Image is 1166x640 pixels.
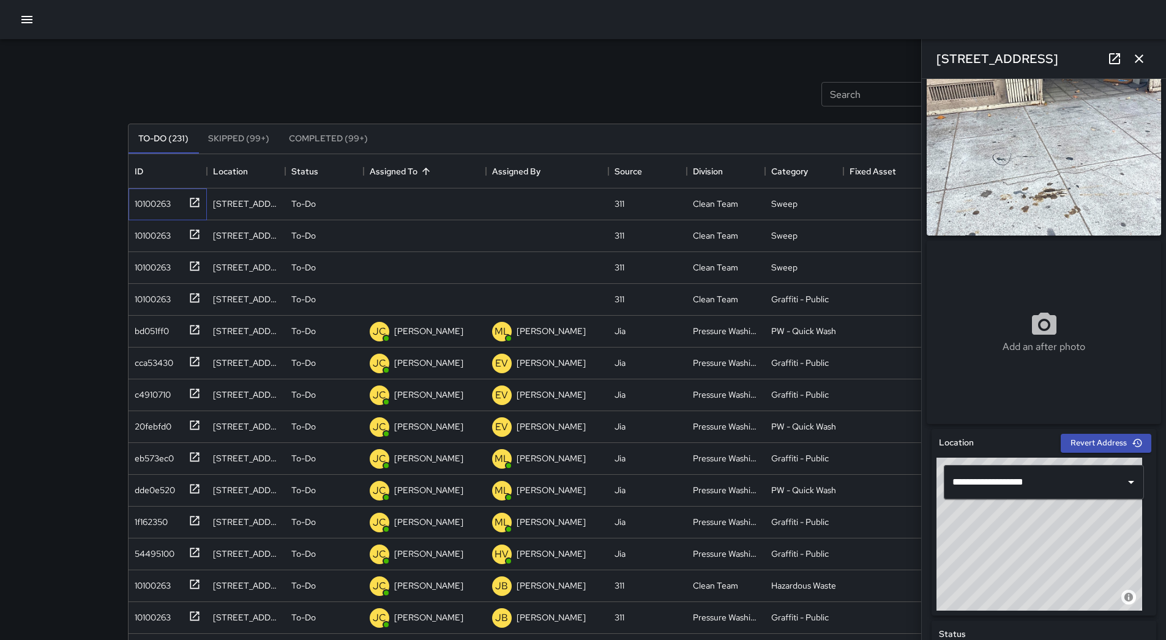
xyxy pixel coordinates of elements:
[291,198,316,210] p: To-Do
[394,484,463,496] p: [PERSON_NAME]
[615,516,626,528] div: Jia
[373,388,386,403] p: JC
[291,293,316,305] p: To-Do
[213,452,279,464] div: 66 8th Street
[373,324,386,339] p: JC
[771,484,836,496] div: PW - Quick Wash
[615,548,626,560] div: Jia
[771,325,836,337] div: PW - Quick Wash
[615,198,624,210] div: 311
[771,611,829,623] div: Graffiti - Public
[394,389,463,401] p: [PERSON_NAME]
[517,452,586,464] p: [PERSON_NAME]
[615,325,626,337] div: Jia
[495,356,508,371] p: EV
[373,515,386,530] p: JC
[373,547,386,562] p: JC
[495,579,508,593] p: JB
[373,356,386,371] p: JC
[495,547,509,562] p: HV
[130,256,171,273] div: 10100263
[130,352,173,369] div: cca53430
[370,154,417,188] div: Assigned To
[771,579,836,592] div: Hazardous Waste
[198,124,279,154] button: Skipped (99+)
[291,452,316,464] p: To-Do
[517,484,586,496] p: [PERSON_NAME]
[693,198,738,210] div: Clean Team
[213,516,279,528] div: 44 Laskie Street
[291,420,316,433] p: To-Do
[394,357,463,369] p: [PERSON_NAME]
[608,154,687,188] div: Source
[373,452,386,466] p: JC
[495,611,508,625] p: JB
[771,229,798,242] div: Sweep
[693,325,759,337] div: Pressure Washing
[394,611,463,623] p: [PERSON_NAME]
[693,516,759,528] div: Pressure Washing
[213,357,279,369] div: 440 Jessie Street
[291,611,316,623] p: To-Do
[394,548,463,560] p: [PERSON_NAME]
[771,516,829,528] div: Graffiti - Public
[291,229,316,242] p: To-Do
[495,452,509,466] p: ML
[771,452,829,464] div: Graffiti - Public
[394,579,463,592] p: [PERSON_NAME]
[615,357,626,369] div: Jia
[213,325,279,337] div: 1 Taylor Street
[693,484,759,496] div: Pressure Washing
[129,124,198,154] button: To-Do (231)
[394,325,463,337] p: [PERSON_NAME]
[213,229,279,242] div: 1401 Mission Street
[693,229,738,242] div: Clean Team
[291,484,316,496] p: To-Do
[693,357,759,369] div: Pressure Washing
[615,261,624,273] div: 311
[615,154,642,188] div: Source
[517,357,586,369] p: [PERSON_NAME]
[615,229,624,242] div: 311
[213,579,279,592] div: 539 Minna Street
[291,579,316,592] p: To-Do
[615,389,626,401] div: Jia
[291,389,316,401] p: To-Do
[693,420,759,433] div: Pressure Washing
[213,389,279,401] div: 440 Jessie Street
[850,154,896,188] div: Fixed Asset
[517,611,586,623] p: [PERSON_NAME]
[771,261,798,273] div: Sweep
[373,579,386,593] p: JC
[291,357,316,369] p: To-Do
[213,548,279,560] div: 1201 Mission Street
[495,515,509,530] p: ML
[771,548,829,560] div: Graffiti - Public
[373,420,386,434] p: JC
[495,388,508,403] p: EV
[130,193,171,210] div: 10100263
[213,611,279,623] div: 1051 Market Street
[771,420,836,433] div: PW - Quick Wash
[130,543,174,560] div: 54495100
[693,154,723,188] div: Division
[213,293,279,305] div: 96 6th Street
[615,452,626,464] div: Jia
[693,452,759,464] div: Pressure Washing
[291,548,316,560] p: To-Do
[492,154,540,188] div: Assigned By
[615,420,626,433] div: Jia
[615,579,624,592] div: 311
[495,324,509,339] p: ML
[364,154,486,188] div: Assigned To
[687,154,765,188] div: Division
[693,261,738,273] div: Clean Team
[771,198,798,210] div: Sweep
[495,483,509,498] p: ML
[373,611,386,625] p: JC
[291,516,316,528] p: To-Do
[495,420,508,434] p: EV
[394,516,463,528] p: [PERSON_NAME]
[517,389,586,401] p: [PERSON_NAME]
[771,389,829,401] div: Graffiti - Public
